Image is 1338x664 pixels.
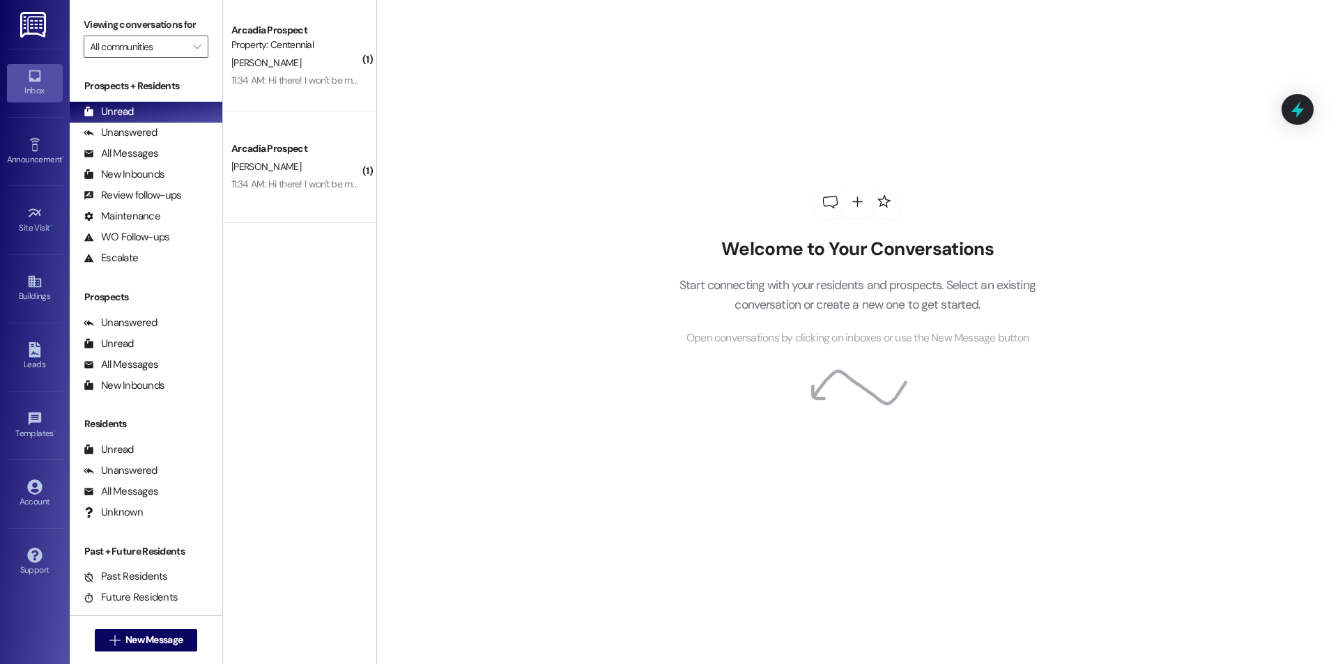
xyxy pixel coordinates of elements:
[70,290,222,304] div: Prospects
[231,178,612,190] div: 11:34 AM: Hi there! I won't be moving in until [DATE]. I emailed the office on [DATE] to inform them
[231,23,360,38] div: Arcadia Prospect
[7,475,63,513] a: Account
[70,79,222,93] div: Prospects + Residents
[84,209,160,224] div: Maintenance
[62,153,64,162] span: •
[50,221,52,231] span: •
[7,270,63,307] a: Buildings
[70,417,222,431] div: Residents
[84,230,169,245] div: WO Follow-ups
[84,484,158,499] div: All Messages
[686,330,1029,347] span: Open conversations by clicking on inboxes or use the New Message button
[84,167,164,182] div: New Inbounds
[84,188,181,203] div: Review follow-ups
[84,505,143,520] div: Unknown
[109,635,120,646] i: 
[658,275,1056,315] p: Start connecting with your residents and prospects. Select an existing conversation or create a n...
[84,105,134,119] div: Unread
[231,141,360,156] div: Arcadia Prospect
[231,38,360,52] div: Property: Centennial
[7,201,63,239] a: Site Visit •
[125,633,183,647] span: New Message
[84,357,158,372] div: All Messages
[84,251,138,265] div: Escalate
[7,64,63,102] a: Inbox
[84,125,157,140] div: Unanswered
[7,338,63,376] a: Leads
[658,238,1056,261] h2: Welcome to Your Conversations
[84,337,134,351] div: Unread
[54,426,56,436] span: •
[20,12,49,38] img: ResiDesk Logo
[7,407,63,445] a: Templates •
[84,590,178,605] div: Future Residents
[84,146,158,161] div: All Messages
[90,36,186,58] input: All communities
[193,41,201,52] i: 
[84,463,157,478] div: Unanswered
[231,160,301,173] span: [PERSON_NAME]
[84,378,164,393] div: New Inbounds
[7,543,63,581] a: Support
[231,56,301,69] span: [PERSON_NAME]
[84,569,168,584] div: Past Residents
[84,14,208,36] label: Viewing conversations for
[231,74,612,86] div: 11:34 AM: Hi there! I won't be moving in until [DATE]. I emailed the office on [DATE] to inform them
[84,442,134,457] div: Unread
[95,629,198,651] button: New Message
[70,544,222,559] div: Past + Future Residents
[84,316,157,330] div: Unanswered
